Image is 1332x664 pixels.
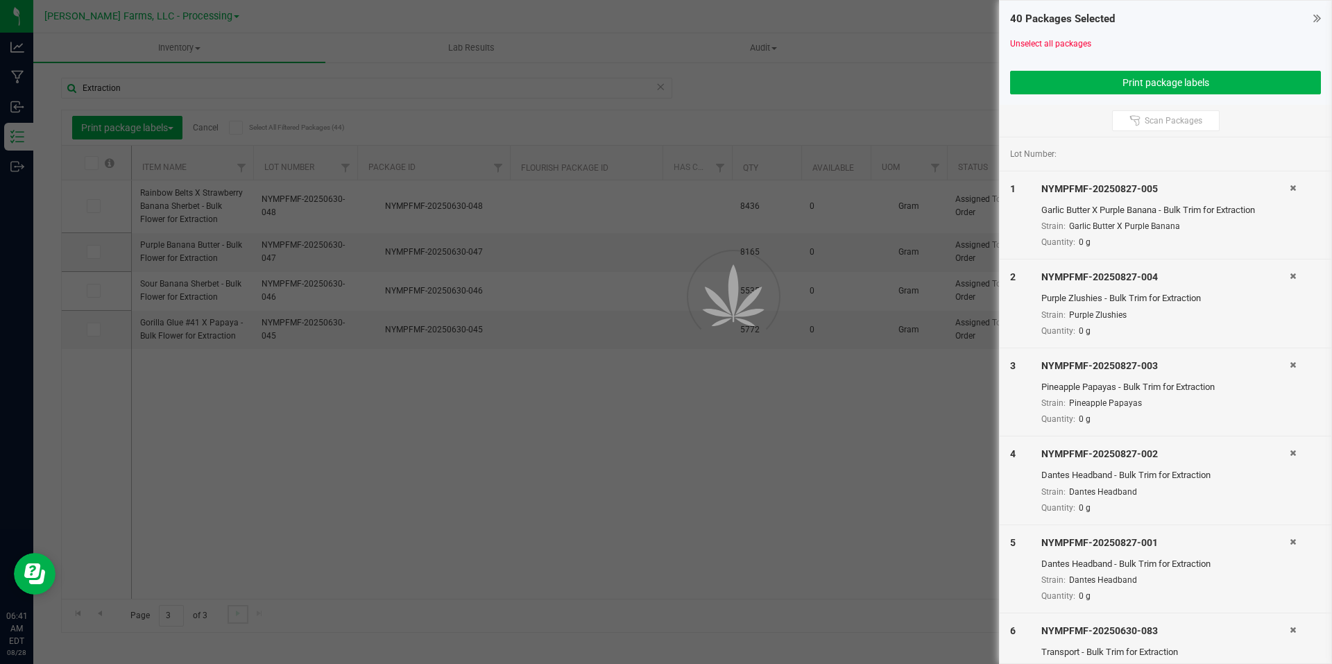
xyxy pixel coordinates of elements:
[1041,182,1290,196] div: NYMPFMF-20250827-005
[1069,575,1137,585] span: Dantes Headband
[1041,591,1075,601] span: Quantity:
[1010,448,1016,459] span: 4
[1079,237,1091,247] span: 0 g
[1041,536,1290,550] div: NYMPFMF-20250827-001
[1112,110,1220,131] button: Scan Packages
[14,553,55,595] iframe: Resource center
[1041,575,1066,585] span: Strain:
[1041,624,1290,638] div: NYMPFMF-20250630-083
[1041,414,1075,424] span: Quantity:
[1041,203,1290,217] div: Garlic Butter X Purple Banana - Bulk Trim for Extraction
[1010,271,1016,282] span: 2
[1041,557,1290,571] div: Dantes Headband - Bulk Trim for Extraction
[1041,645,1290,659] div: Transport - Bulk Trim for Extraction
[1145,115,1202,126] span: Scan Packages
[1041,326,1075,336] span: Quantity:
[1010,537,1016,548] span: 5
[1041,503,1075,513] span: Quantity:
[1041,447,1290,461] div: NYMPFMF-20250827-002
[1069,221,1180,231] span: Garlic Butter X Purple Banana
[1069,487,1137,497] span: Dantes Headband
[1041,237,1075,247] span: Quantity:
[1041,221,1066,231] span: Strain:
[1041,468,1290,482] div: Dantes Headband - Bulk Trim for Extraction
[1079,414,1091,424] span: 0 g
[1010,183,1016,194] span: 1
[1041,487,1066,497] span: Strain:
[1079,326,1091,336] span: 0 g
[1041,310,1066,320] span: Strain:
[1069,398,1142,408] span: Pineapple Papayas
[1079,591,1091,601] span: 0 g
[1041,380,1290,394] div: Pineapple Papayas - Bulk Trim for Extraction
[1041,291,1290,305] div: Purple Zlushies - Bulk Trim for Extraction
[1069,310,1127,320] span: Purple Zlushies
[1041,359,1290,373] div: NYMPFMF-20250827-003
[1010,625,1016,636] span: 6
[1010,360,1016,371] span: 3
[1010,71,1321,94] button: Print package labels
[1079,503,1091,513] span: 0 g
[1010,39,1091,49] a: Unselect all packages
[1010,148,1057,160] span: Lot Number:
[1041,270,1290,284] div: NYMPFMF-20250827-004
[1041,398,1066,408] span: Strain:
